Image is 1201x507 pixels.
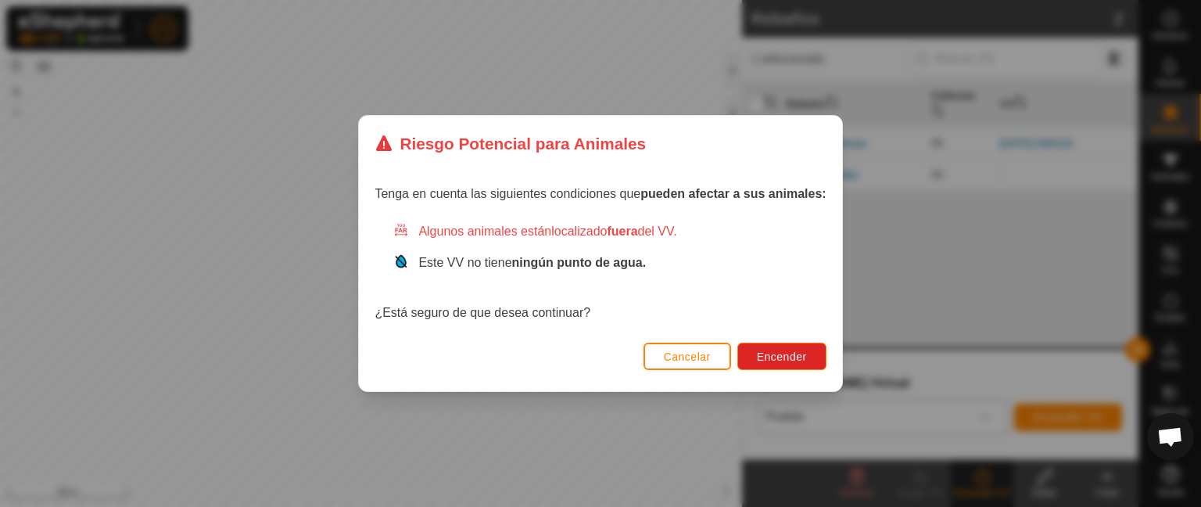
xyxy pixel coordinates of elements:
strong: fuera [607,225,637,238]
button: Cancelar [644,343,731,370]
span: Este VV no tiene [418,256,646,269]
span: Cancelar [664,351,711,363]
button: Encender [737,343,826,370]
span: Encender [757,351,807,363]
span: localizado del VV. [551,225,676,238]
strong: pueden afectar a sus animales: [640,187,826,200]
strong: ningún punto de agua. [512,256,647,269]
span: Tenga en cuenta las siguientes condiciones que [375,187,826,200]
div: Riesgo Potencial para Animales [375,131,646,156]
div: ¿Está seguro de que desea continuar? [375,222,826,322]
div: Chat abierto [1147,413,1194,460]
div: Algunos animales están [393,222,826,241]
